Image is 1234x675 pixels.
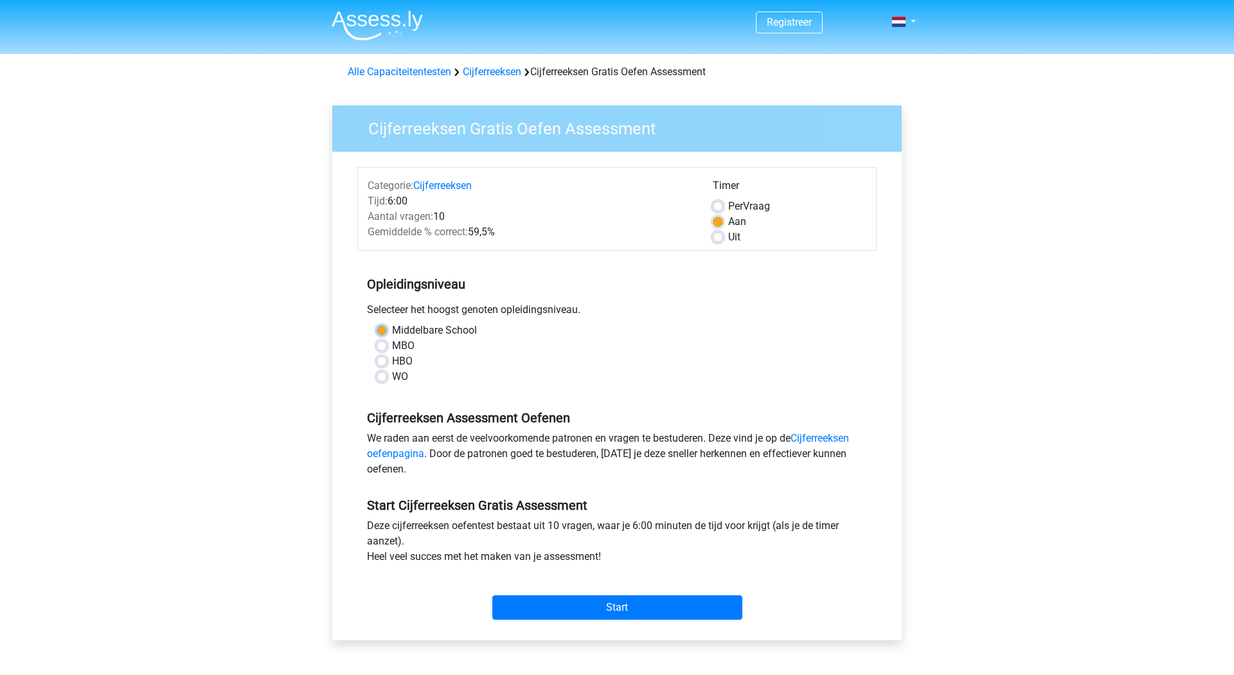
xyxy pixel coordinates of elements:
[368,179,413,192] span: Categorie:
[358,194,703,209] div: 6:00
[348,66,451,78] a: Alle Capaciteitentesten
[463,66,521,78] a: Cijferreeksen
[392,338,415,354] label: MBO
[343,64,891,80] div: Cijferreeksen Gratis Oefen Assessment
[728,200,743,212] span: Per
[368,195,388,207] span: Tijd:
[492,595,742,620] input: Start
[357,518,877,570] div: Deze cijferreeksen oefentest bestaat uit 10 vragen, waar je 6:00 minuten de tijd voor krijgt (als...
[392,323,477,338] label: Middelbare School
[368,210,433,222] span: Aantal vragen:
[367,498,867,513] h5: Start Cijferreeksen Gratis Assessment
[332,10,423,40] img: Assessly
[367,271,867,297] h5: Opleidingsniveau
[358,209,703,224] div: 10
[392,369,408,384] label: WO
[357,302,877,323] div: Selecteer het hoogst genoten opleidingsniveau.
[413,179,472,192] a: Cijferreeksen
[368,226,468,238] span: Gemiddelde % correct:
[728,199,770,214] label: Vraag
[728,214,746,230] label: Aan
[728,230,740,245] label: Uit
[767,16,812,28] a: Registreer
[367,410,867,426] h5: Cijferreeksen Assessment Oefenen
[353,114,892,139] h3: Cijferreeksen Gratis Oefen Assessment
[713,178,866,199] div: Timer
[392,354,413,369] label: HBO
[357,431,877,482] div: We raden aan eerst de veelvoorkomende patronen en vragen te bestuderen. Deze vind je op de . Door...
[358,224,703,240] div: 59,5%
